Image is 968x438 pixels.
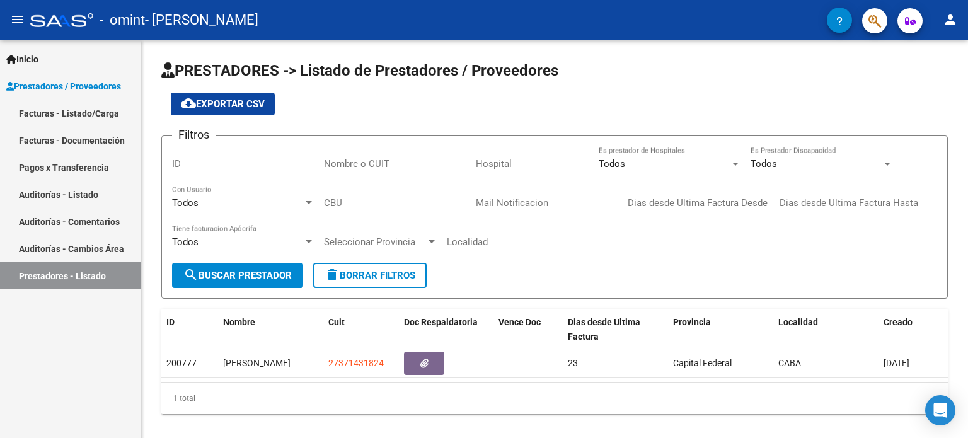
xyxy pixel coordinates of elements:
datatable-header-cell: ID [161,309,218,350]
div: 1 total [161,383,948,414]
span: Capital Federal [673,358,732,368]
span: Doc Respaldatoria [404,317,478,327]
span: Prestadores / Proveedores [6,79,121,93]
span: Todos [172,236,199,248]
span: ID [166,317,175,327]
button: Borrar Filtros [313,263,427,288]
span: Dias desde Ultima Factura [568,317,640,342]
div: Open Intercom Messenger [925,395,955,425]
datatable-header-cell: Localidad [773,309,879,350]
span: 23 [568,358,578,368]
div: [PERSON_NAME] [223,356,318,371]
span: - [PERSON_NAME] [145,6,258,34]
mat-icon: cloud_download [181,96,196,111]
span: Inicio [6,52,38,66]
h3: Filtros [172,126,216,144]
span: Exportar CSV [181,98,265,110]
span: PRESTADORES -> Listado de Prestadores / Proveedores [161,62,558,79]
span: Provincia [673,317,711,327]
span: Todos [599,158,625,170]
span: Borrar Filtros [325,270,415,281]
span: Seleccionar Provincia [324,236,426,248]
datatable-header-cell: Vence Doc [493,309,563,350]
span: Cuit [328,317,345,327]
datatable-header-cell: Nombre [218,309,323,350]
span: Localidad [778,317,818,327]
span: Creado [884,317,913,327]
datatable-header-cell: Dias desde Ultima Factura [563,309,668,350]
span: Todos [751,158,777,170]
datatable-header-cell: Doc Respaldatoria [399,309,493,350]
mat-icon: person [943,12,958,27]
span: Todos [172,197,199,209]
datatable-header-cell: Creado [879,309,948,350]
span: 200777 [166,358,197,368]
mat-icon: delete [325,267,340,282]
button: Buscar Prestador [172,263,303,288]
button: Exportar CSV [171,93,275,115]
span: Vence Doc [498,317,541,327]
mat-icon: menu [10,12,25,27]
span: Buscar Prestador [183,270,292,281]
span: - omint [100,6,145,34]
datatable-header-cell: Cuit [323,309,399,350]
span: Nombre [223,317,255,327]
datatable-header-cell: Provincia [668,309,773,350]
span: 27371431824 [328,358,384,368]
mat-icon: search [183,267,199,282]
span: [DATE] [884,358,909,368]
span: CABA [778,358,801,368]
